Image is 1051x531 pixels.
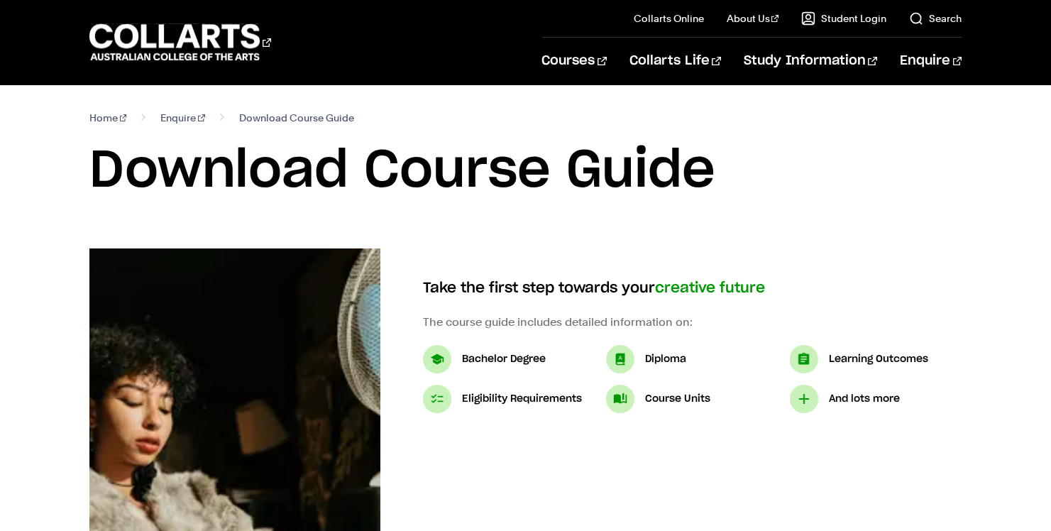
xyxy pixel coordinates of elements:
[462,351,546,368] p: Bachelor Degree
[645,351,686,368] p: Diploma
[160,108,205,128] a: Enquire
[801,11,886,26] a: Student Login
[89,108,127,128] a: Home
[606,345,634,373] img: Diploma
[629,38,721,84] a: Collarts Life
[829,351,928,368] p: Learning Outcomes
[541,38,606,84] a: Courses
[727,11,779,26] a: About Us
[423,385,451,413] img: Eligibility Requirements
[239,108,354,128] span: Download Course Guide
[606,385,634,413] img: Course Units
[829,390,900,407] p: And lots more
[462,390,582,407] p: Eligibility Requirements
[909,11,962,26] a: Search
[89,22,271,62] div: Go to homepage
[790,385,818,413] img: And lots more
[423,345,451,373] img: Bachelor Degree
[423,277,962,300] h4: Take the first step towards your
[634,11,704,26] a: Collarts Online
[790,345,818,373] img: Learning Outcomes
[655,281,765,295] span: creative future
[645,390,710,407] p: Course Units
[900,38,962,84] a: Enquire
[744,38,877,84] a: Study Information
[89,139,962,203] h1: Download Course Guide
[423,314,962,331] p: The course guide includes detailed information on:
